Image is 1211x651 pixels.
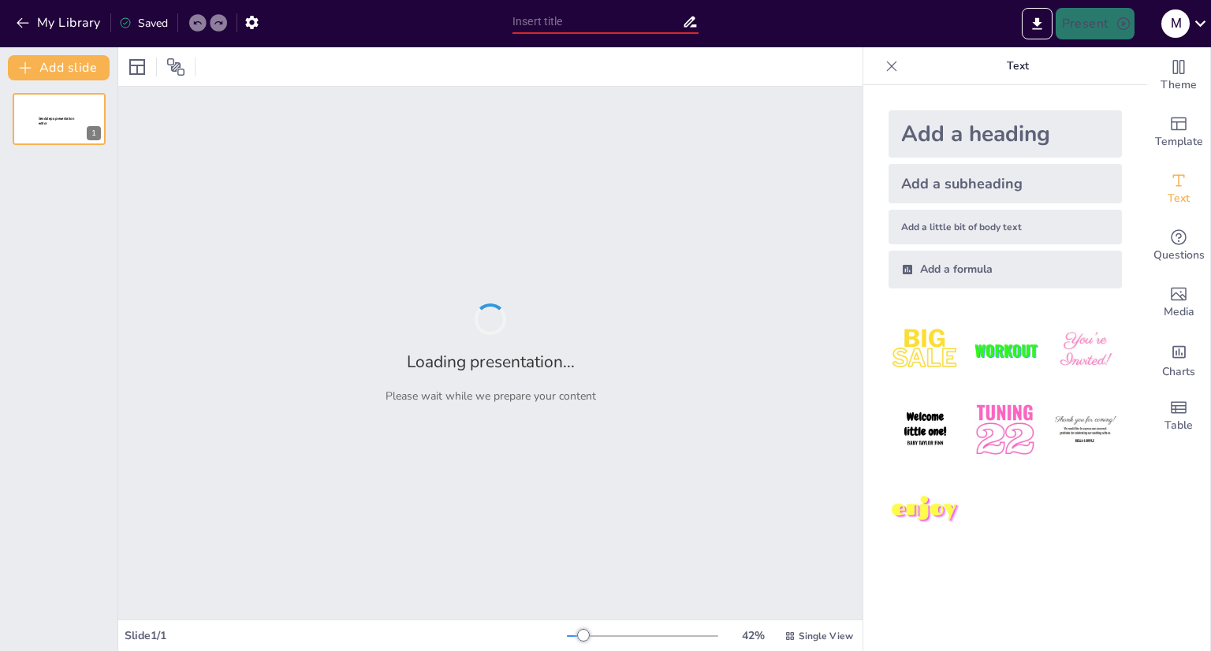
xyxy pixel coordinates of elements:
[1164,303,1194,321] span: Media
[87,126,101,140] div: 1
[12,10,107,35] button: My Library
[386,389,596,404] p: Please wait while we prepare your content
[889,474,962,547] img: 7.jpeg
[968,314,1041,387] img: 2.jpeg
[1153,247,1205,264] span: Questions
[904,47,1131,85] p: Text
[1147,161,1210,218] div: Add text boxes
[1147,218,1210,274] div: Get real-time input from your audience
[1162,363,1195,381] span: Charts
[1147,331,1210,388] div: Add charts and graphs
[1164,417,1193,434] span: Table
[1161,76,1197,94] span: Theme
[1022,8,1053,39] button: Export to PowerPoint
[1155,133,1203,151] span: Template
[889,314,962,387] img: 1.jpeg
[889,110,1122,158] div: Add a heading
[889,210,1122,244] div: Add a little bit of body text
[1147,47,1210,104] div: Change the overall theme
[1168,190,1190,207] span: Text
[889,393,962,467] img: 4.jpeg
[1161,9,1190,38] div: m
[1049,314,1122,387] img: 3.jpeg
[1147,388,1210,445] div: Add a table
[1056,8,1135,39] button: Present
[734,628,772,643] div: 42 %
[1161,8,1190,39] button: m
[125,628,567,643] div: Slide 1 / 1
[119,16,168,31] div: Saved
[1049,393,1122,467] img: 6.jpeg
[1147,104,1210,161] div: Add ready made slides
[889,251,1122,288] div: Add a formula
[889,164,1122,203] div: Add a subheading
[39,117,74,125] span: Sendsteps presentation editor
[1147,274,1210,331] div: Add images, graphics, shapes or video
[799,630,853,642] span: Single View
[968,393,1041,467] img: 5.jpeg
[125,54,150,80] div: Layout
[166,58,185,76] span: Position
[13,93,106,145] div: 1
[407,351,575,373] h2: Loading presentation...
[8,55,110,80] button: Add slide
[512,10,682,33] input: Insert title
